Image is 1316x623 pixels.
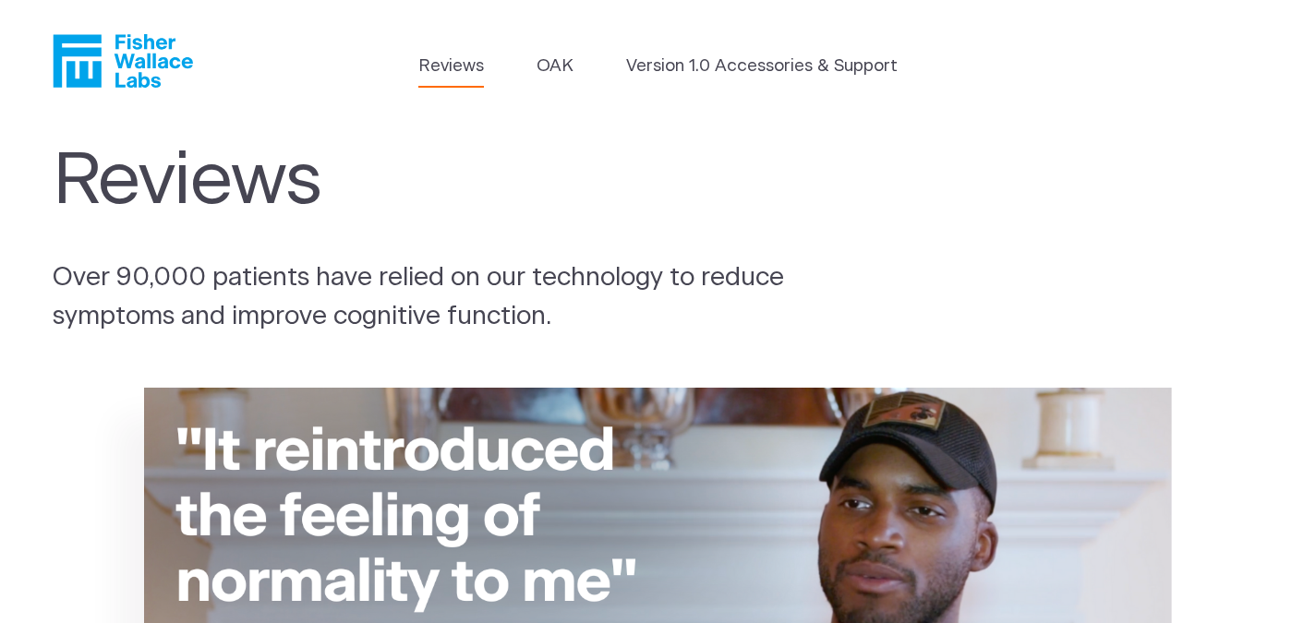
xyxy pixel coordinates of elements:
[418,54,484,79] a: Reviews
[53,139,821,224] h1: Reviews
[53,34,193,88] a: Fisher Wallace
[53,259,860,337] p: Over 90,000 patients have relied on our technology to reduce symptoms and improve cognitive funct...
[626,54,898,79] a: Version 1.0 Accessories & Support
[537,54,573,79] a: OAK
